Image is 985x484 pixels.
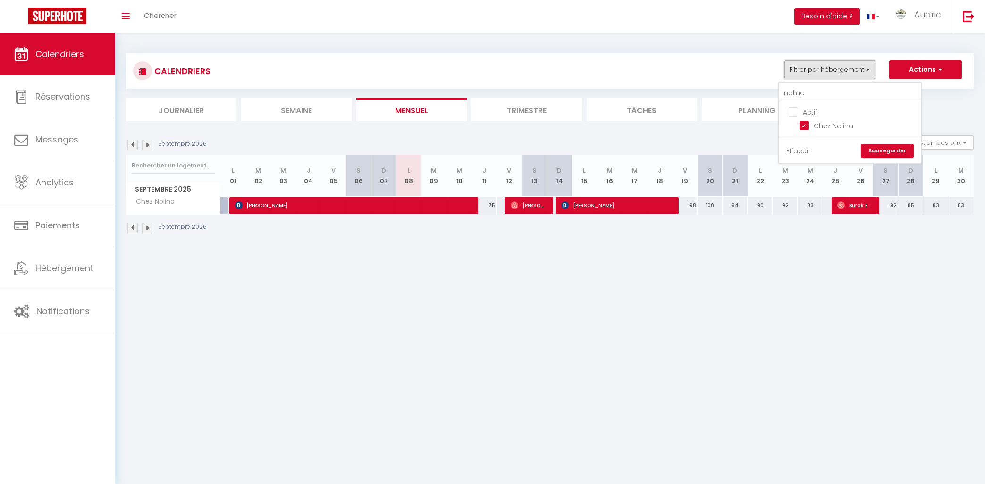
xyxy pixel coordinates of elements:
[396,155,421,197] th: 08
[934,166,937,175] abbr: L
[532,166,537,175] abbr: S
[36,305,90,317] span: Notifications
[914,8,941,20] span: Audric
[923,197,948,214] div: 83
[873,155,898,197] th: 27
[296,155,321,197] th: 04
[280,166,286,175] abbr: M
[583,166,586,175] abbr: L
[833,166,837,175] abbr: J
[132,157,215,174] input: Rechercher un logement...
[471,98,582,121] li: Trimestre
[35,48,84,60] span: Calendriers
[221,155,246,197] th: 01
[597,155,622,197] th: 16
[235,196,469,214] span: [PERSON_NAME]
[35,219,80,231] span: Paiements
[547,155,572,197] th: 14
[778,82,922,164] div: Filtrer par hébergement
[773,155,798,197] th: 23
[647,155,672,197] th: 18
[779,85,921,102] input: Rechercher un logement...
[356,166,361,175] abbr: S
[702,98,812,121] li: Planning
[808,166,813,175] abbr: M
[673,197,698,214] div: 98
[482,166,486,175] abbr: J
[861,144,914,158] a: Sauvegarder
[232,166,235,175] abbr: L
[748,197,773,214] div: 90
[859,166,863,175] abbr: V
[35,176,74,188] span: Analytics
[497,155,522,197] th: 12
[126,98,236,121] li: Journalier
[733,166,738,175] abbr: D
[837,196,871,214] span: Burak Emir
[873,197,898,214] div: 92
[723,197,748,214] div: 94
[909,166,913,175] abbr: D
[421,155,446,197] th: 09
[241,98,352,121] li: Semaine
[28,8,86,24] img: Super Booking
[321,155,346,197] th: 05
[698,197,723,214] div: 100
[708,166,712,175] abbr: S
[673,155,698,197] th: 19
[471,197,497,214] div: 75
[783,166,788,175] abbr: M
[381,166,386,175] abbr: D
[144,10,177,20] span: Chercher
[35,91,90,102] span: Réservations
[371,155,396,197] th: 07
[35,134,78,145] span: Messages
[255,166,261,175] abbr: M
[622,155,647,197] th: 17
[658,166,662,175] abbr: J
[407,166,410,175] abbr: L
[607,166,613,175] abbr: M
[958,166,964,175] abbr: M
[963,10,975,22] img: logout
[898,155,923,197] th: 28
[471,155,497,197] th: 11
[773,197,798,214] div: 92
[898,197,923,214] div: 85
[786,146,809,156] a: Effacer
[948,155,974,197] th: 30
[784,60,875,79] button: Filtrer par hébergement
[798,155,823,197] th: 24
[511,196,544,214] span: [PERSON_NAME]
[748,155,773,197] th: 22
[346,155,371,197] th: 06
[126,183,220,196] span: Septembre 2025
[522,155,547,197] th: 13
[723,155,748,197] th: 21
[246,155,271,197] th: 02
[557,166,562,175] abbr: D
[331,166,336,175] abbr: V
[431,166,437,175] abbr: M
[894,8,908,20] img: ...
[903,135,974,150] button: Gestion des prix
[356,98,467,121] li: Mensuel
[798,197,823,214] div: 83
[128,197,177,207] span: Chez Nolina
[8,4,36,32] button: Ouvrir le widget de chat LiveChat
[158,140,207,149] p: Septembre 2025
[158,223,207,232] p: Septembre 2025
[683,166,687,175] abbr: V
[923,155,948,197] th: 29
[456,166,462,175] abbr: M
[35,262,93,274] span: Hébergement
[794,8,860,25] button: Besoin d'aide ?
[884,166,888,175] abbr: S
[572,155,597,197] th: 15
[587,98,697,121] li: Tâches
[698,155,723,197] th: 20
[889,60,962,79] button: Actions
[948,197,974,214] div: 83
[848,155,873,197] th: 26
[561,196,670,214] span: [PERSON_NAME]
